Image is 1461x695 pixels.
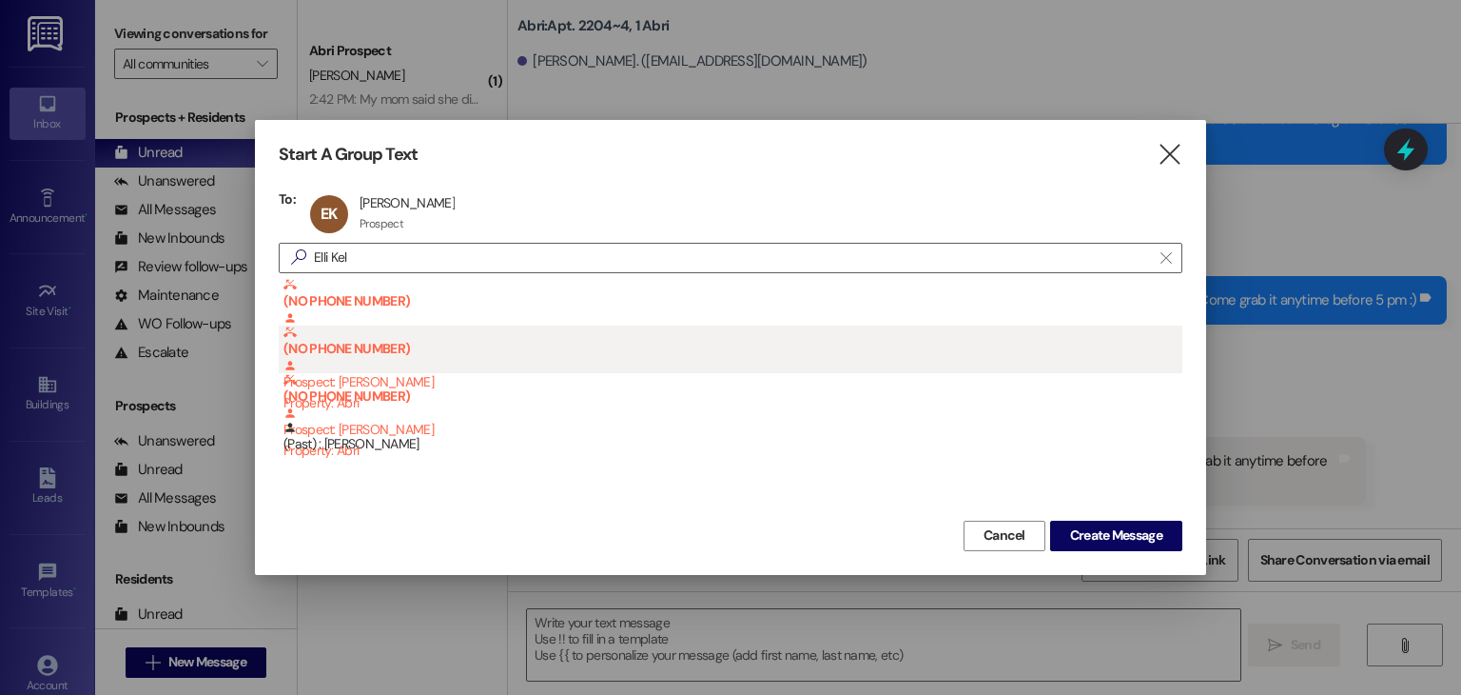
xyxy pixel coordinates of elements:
[1160,250,1171,266] i: 
[1070,526,1162,546] span: Create Message
[283,248,314,268] i: 
[984,526,1025,546] span: Cancel
[283,326,1182,413] div: Prospect: [PERSON_NAME]
[1157,145,1182,165] i: 
[283,373,1182,461] div: Prospect: [PERSON_NAME]
[964,521,1045,551] button: Cancel
[279,326,1182,373] div: (NO PHONE NUMBER) Prospect: [PERSON_NAME]Property: Abri
[283,421,1182,454] div: (Past) : [PERSON_NAME]
[283,278,1182,366] div: Prospect: [PERSON_NAME]
[360,194,455,211] div: [PERSON_NAME]
[283,326,1182,357] b: (NO PHONE NUMBER)
[279,421,1182,468] div: (Past) : [PERSON_NAME]
[279,373,1182,421] div: (NO PHONE NUMBER) Prospect: [PERSON_NAME]Property: Abri
[279,278,1182,326] div: (NO PHONE NUMBER) Prospect: [PERSON_NAME]Property: Abri
[1050,521,1182,551] button: Create Message
[321,204,337,224] span: EK
[1151,244,1181,272] button: Clear text
[360,216,403,231] div: Prospect
[283,278,1182,309] b: (NO PHONE NUMBER)
[283,373,1182,405] b: (NO PHONE NUMBER)
[279,190,296,208] h3: To:
[279,144,418,166] h3: Start A Group Text
[314,245,1151,271] input: Search for any contact or apartment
